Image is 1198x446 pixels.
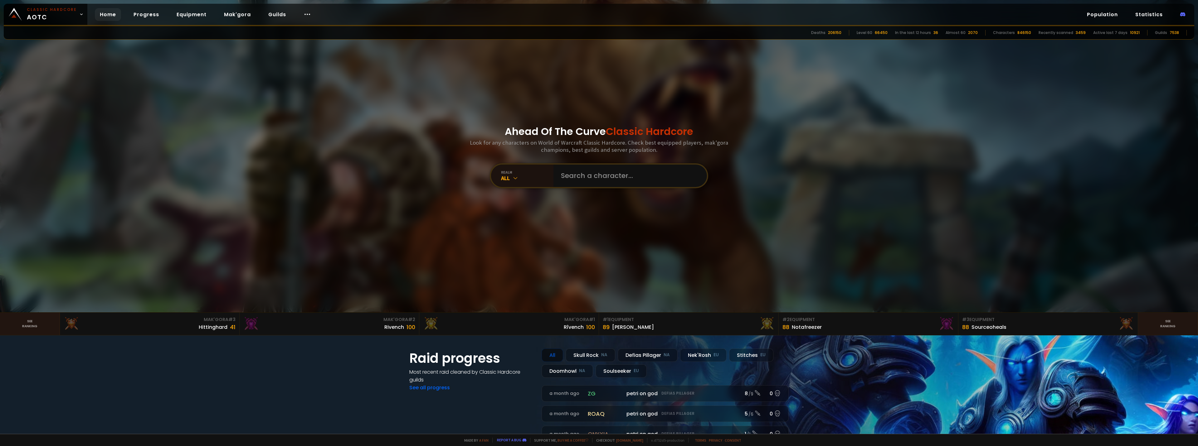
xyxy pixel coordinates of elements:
div: 88 [782,323,789,331]
div: Rivench [384,323,404,331]
div: Almost 60 [946,30,966,36]
a: Mak'Gora#1Rîvench100 [419,313,599,335]
span: Made by [460,438,489,443]
div: 100 [407,323,415,331]
a: a month agoroaqpetri on godDefias Pillager5 /60 [542,405,789,422]
a: Progress [129,8,164,21]
a: #2Equipment88Notafreezer [779,313,958,335]
a: a fan [479,438,489,443]
span: AOTC [27,7,77,22]
small: EU [634,368,639,374]
a: Mak'Gora#2Rivench100 [240,313,419,335]
span: # 1 [589,316,595,323]
div: Soulseeker [596,364,647,378]
span: # 2 [408,316,415,323]
div: Equipment [603,316,775,323]
div: 41 [230,323,236,331]
a: Guilds [263,8,291,21]
div: 846150 [1017,30,1031,36]
span: # 2 [782,316,790,323]
small: NA [579,368,585,374]
div: Notafreezer [792,323,822,331]
a: [DOMAIN_NAME] [616,438,643,443]
div: 10921 [1130,30,1140,36]
h1: Raid progress [409,348,534,368]
a: a month agoonyxiapetri on godDefias Pillager1 /10 [542,426,789,442]
span: # 1 [603,316,609,323]
a: Equipment [172,8,212,21]
span: # 3 [228,316,236,323]
div: 36 [933,30,938,36]
div: Hittinghard [199,323,227,331]
div: All [542,348,563,362]
div: 206150 [828,30,841,36]
div: Stitches [729,348,773,362]
div: Equipment [962,316,1134,323]
div: Sourceoheals [972,323,1006,331]
div: Defias Pillager [618,348,678,362]
a: See all progress [409,384,450,391]
div: Mak'Gora [423,316,595,323]
span: Classic Hardcore [606,124,693,138]
div: Rîvench [564,323,584,331]
a: Statistics [1130,8,1168,21]
div: realm [501,170,553,175]
a: Classic HardcoreAOTC [4,4,87,25]
a: Consent [725,438,741,443]
a: Population [1082,8,1123,21]
small: Classic Hardcore [27,7,77,12]
a: Seeranking [1138,313,1198,335]
small: EU [760,352,766,358]
div: 66450 [875,30,888,36]
a: Terms [695,438,706,443]
small: NA [664,352,670,358]
a: Report a bug [497,438,521,442]
div: Mak'Gora [243,316,415,323]
div: Guilds [1155,30,1167,36]
a: #3Equipment88Sourceoheals [958,313,1138,335]
small: NA [601,352,607,358]
div: 7538 [1170,30,1179,36]
div: Nek'Rosh [680,348,727,362]
div: Equipment [782,316,954,323]
a: Mak'Gora#3Hittinghard41 [60,313,240,335]
h1: Ahead Of The Curve [505,124,693,139]
div: Characters [993,30,1015,36]
div: 100 [586,323,595,331]
a: a month agozgpetri on godDefias Pillager8 /90 [542,385,789,402]
div: [PERSON_NAME] [612,323,654,331]
div: All [501,175,553,182]
span: Checkout [592,438,643,443]
div: Skull Rock [566,348,615,362]
a: Home [95,8,121,21]
div: Doomhowl [542,364,593,378]
h4: Most recent raid cleaned by Classic Hardcore guilds [409,368,534,384]
div: 88 [962,323,969,331]
div: In the last 12 hours [895,30,931,36]
div: Mak'Gora [64,316,236,323]
div: 89 [603,323,610,331]
div: Active last 7 days [1093,30,1127,36]
a: Mak'gora [219,8,256,21]
a: Privacy [709,438,722,443]
div: Level 60 [857,30,872,36]
span: Support me, [530,438,588,443]
div: Deaths [811,30,825,36]
span: v. d752d5 - production [647,438,684,443]
a: Buy me a coffee [558,438,588,443]
div: 2070 [968,30,978,36]
h3: Look for any characters on World of Warcraft Classic Hardcore. Check best equipped players, mak'g... [467,139,731,153]
a: #1Equipment89[PERSON_NAME] [599,313,779,335]
div: 3459 [1076,30,1086,36]
input: Search a character... [557,165,699,187]
div: Recently scanned [1039,30,1073,36]
small: EU [713,352,719,358]
span: # 3 [962,316,969,323]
